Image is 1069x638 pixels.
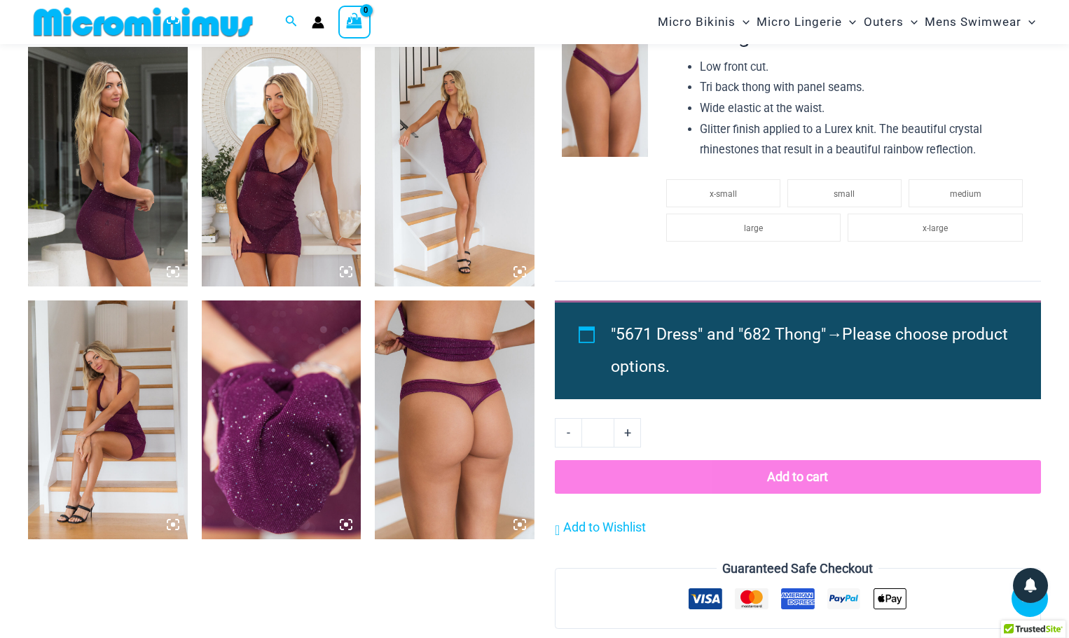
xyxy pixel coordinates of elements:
[652,2,1041,42] nav: Site Navigation
[753,4,860,40] a: Micro LingerieMenu ToggleMenu Toggle
[555,460,1041,494] button: Add to cart
[562,28,648,157] img: Echo Berry 682 Thong
[700,119,1029,160] li: Glitter finish applied to a Lurex knit. The beautiful crystal rhinestones that result in a beauti...
[666,214,841,242] li: large
[860,4,921,40] a: OutersMenu ToggleMenu Toggle
[925,4,1021,40] span: Mens Swimwear
[563,520,646,534] span: Add to Wishlist
[904,4,918,40] span: Menu Toggle
[202,47,361,286] img: Echo Berry 5671 Dress 682 Thong
[921,4,1039,40] a: Mens SwimwearMenu ToggleMenu Toggle
[611,325,826,344] span: "5671 Dress" and "682 Thong"
[611,319,1009,383] li: →
[338,6,371,38] a: View Shopping Cart, empty
[28,47,188,286] img: Echo Berry 5671 Dress 682 Thong
[834,189,855,199] span: small
[658,4,736,40] span: Micro Bikinis
[614,418,641,448] a: +
[717,558,878,579] legend: Guaranteed Safe Checkout
[654,4,753,40] a: Micro BikinisMenu ToggleMenu Toggle
[848,214,1023,242] li: x-large
[842,4,856,40] span: Menu Toggle
[700,98,1029,119] li: Wide elastic at the waist.
[555,418,581,448] a: -
[285,13,298,31] a: Search icon link
[710,189,737,199] span: x-small
[666,27,750,48] span: 682 Thong
[611,325,1008,376] span: Please choose product options.
[700,77,1029,98] li: Tri back thong with panel seams.
[28,6,258,38] img: MM SHOP LOGO FLAT
[312,16,324,29] a: Account icon link
[757,4,842,40] span: Micro Lingerie
[700,57,1029,78] li: Low front cut.
[736,4,750,40] span: Menu Toggle
[950,189,981,199] span: medium
[202,300,361,539] img: Echo Berry 5671 Dress 682 Thong
[744,223,763,233] span: large
[909,179,1023,207] li: medium
[375,300,534,539] img: Echo Berry 682 Thong
[923,223,948,233] span: x-large
[787,179,902,207] li: small
[28,300,188,539] img: Echo Berry 5671 Dress 682 Thong
[1021,4,1035,40] span: Menu Toggle
[555,517,646,538] a: Add to Wishlist
[666,179,780,207] li: x-small
[864,4,904,40] span: Outers
[375,47,534,286] img: Echo Berry 5671 Dress 682 Thong
[581,418,614,448] input: Product quantity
